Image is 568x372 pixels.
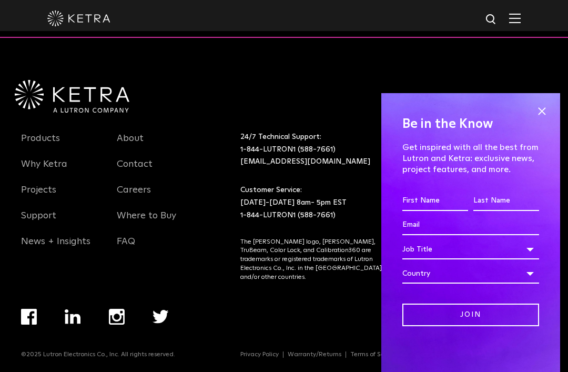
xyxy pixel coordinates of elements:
a: Terms of Service [346,351,403,358]
div: Navigation Menu [21,309,196,351]
a: FAQ [117,236,135,260]
p: ©2025 Lutron Electronics Co., Inc. All rights reserved. [21,351,175,358]
a: Products [21,133,60,157]
a: 1-844-LUTRON1 (588-7661) [240,212,336,219]
a: Privacy Policy [236,351,283,358]
a: Warranty/Returns [283,351,346,358]
div: Navigation Menu [21,131,101,260]
img: facebook [21,309,37,325]
img: Ketra-aLutronCo_White_RGB [15,80,129,113]
div: Navigation Menu [240,351,547,358]
img: instagram [109,309,125,325]
img: twitter [153,310,169,324]
a: Contact [117,158,153,183]
img: Hamburger%20Nav.svg [509,13,521,23]
a: Projects [21,184,56,208]
a: Where to Buy [117,210,176,234]
a: Why Ketra [21,158,67,183]
input: Email [402,215,539,235]
a: News + Insights [21,236,90,260]
img: search icon [485,13,498,26]
a: Careers [117,184,151,208]
p: The [PERSON_NAME] logo, [PERSON_NAME], TruBeam, Color Lock, and Calibration360 are trademarks or ... [240,238,383,282]
a: [EMAIL_ADDRESS][DOMAIN_NAME] [240,158,370,165]
p: 24/7 Technical Support: [240,131,383,168]
h4: Be in the Know [402,114,539,134]
input: Last Name [473,191,539,211]
img: linkedin [65,309,81,324]
a: 1-844-LUTRON1 (588-7661) [240,146,336,153]
a: About [117,133,144,157]
input: First Name [402,191,468,211]
p: Get inspired with all the best from Lutron and Ketra: exclusive news, project features, and more. [402,142,539,175]
div: Navigation Menu [117,131,197,260]
input: Join [402,304,539,326]
div: Job Title [402,239,539,259]
img: ketra-logo-2019-white [47,11,110,26]
p: Customer Service: [DATE]-[DATE] 8am- 5pm EST [240,184,383,222]
div: Country [402,264,539,284]
a: Support [21,210,56,234]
